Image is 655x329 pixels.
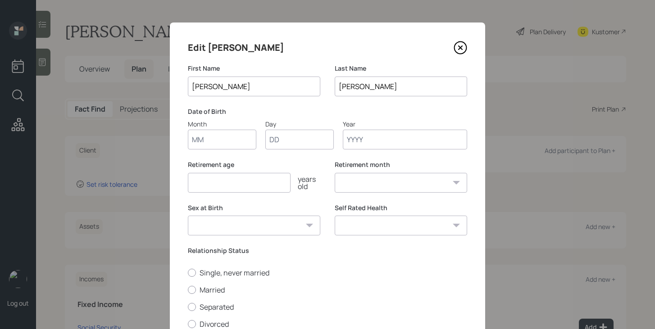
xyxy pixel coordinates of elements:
label: First Name [188,64,320,73]
div: Month [188,119,256,129]
label: Last Name [335,64,467,73]
label: Retirement age [188,160,320,169]
label: Separated [188,302,467,312]
label: Date of Birth [188,107,467,116]
label: Divorced [188,319,467,329]
input: Day [265,130,334,149]
input: Year [343,130,467,149]
div: years old [291,176,320,190]
label: Relationship Status [188,246,467,255]
input: Month [188,130,256,149]
h4: Edit [PERSON_NAME] [188,41,284,55]
label: Single, never married [188,268,467,278]
div: Day [265,119,334,129]
label: Self Rated Health [335,203,467,212]
label: Retirement month [335,160,467,169]
div: Year [343,119,467,129]
label: Sex at Birth [188,203,320,212]
label: Married [188,285,467,295]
